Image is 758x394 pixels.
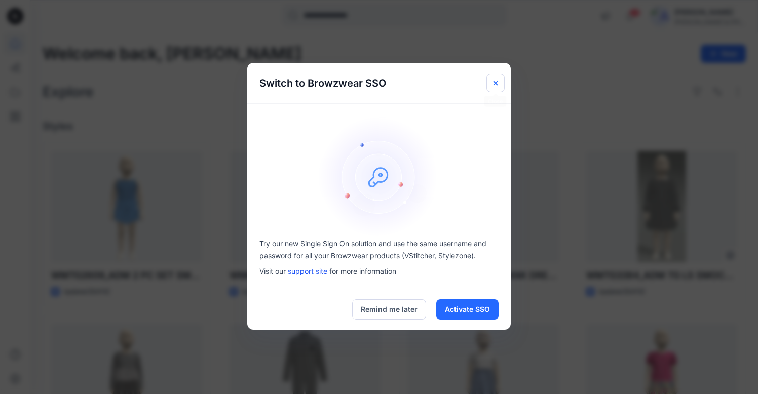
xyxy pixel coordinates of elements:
a: support site [288,267,327,275]
img: onboarding-sz2.46497b1a466840e1406823e529e1e164.svg [318,116,440,238]
button: Close [486,74,505,92]
button: Remind me later [352,299,426,320]
p: Try our new Single Sign On solution and use the same username and password for all your Browzwear... [259,238,499,262]
button: Activate SSO [436,299,499,320]
p: Visit our for more information [259,266,499,277]
h5: Switch to Browzwear SSO [247,63,398,103]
